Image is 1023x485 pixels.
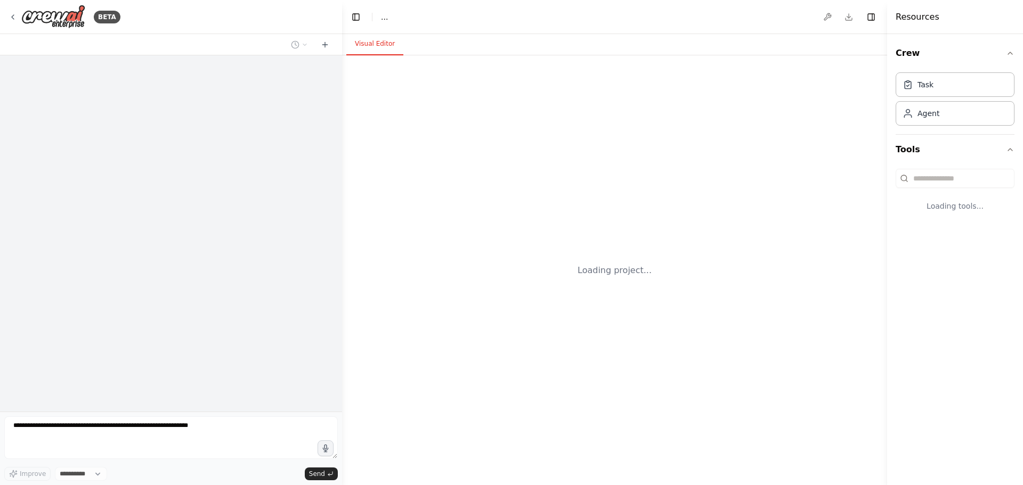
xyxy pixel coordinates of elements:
span: Improve [20,470,46,478]
button: Start a new chat [316,38,334,51]
div: BETA [94,11,120,23]
div: Loading project... [578,264,652,277]
nav: breadcrumb [381,12,388,22]
div: Loading tools... [896,192,1014,220]
div: Tools [896,165,1014,228]
button: Switch to previous chat [287,38,312,51]
button: Hide right sidebar [864,10,879,24]
button: Improve [4,467,51,481]
button: Click to speak your automation idea [318,440,334,456]
div: Agent [918,108,939,119]
img: Logo [21,5,85,29]
button: Visual Editor [346,33,403,55]
button: Tools [896,135,1014,165]
button: Send [305,467,338,480]
div: Crew [896,68,1014,134]
button: Hide left sidebar [348,10,363,24]
div: Task [918,79,933,90]
span: Send [309,470,325,478]
button: Crew [896,38,1014,68]
span: ... [381,12,388,22]
h4: Resources [896,11,939,23]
